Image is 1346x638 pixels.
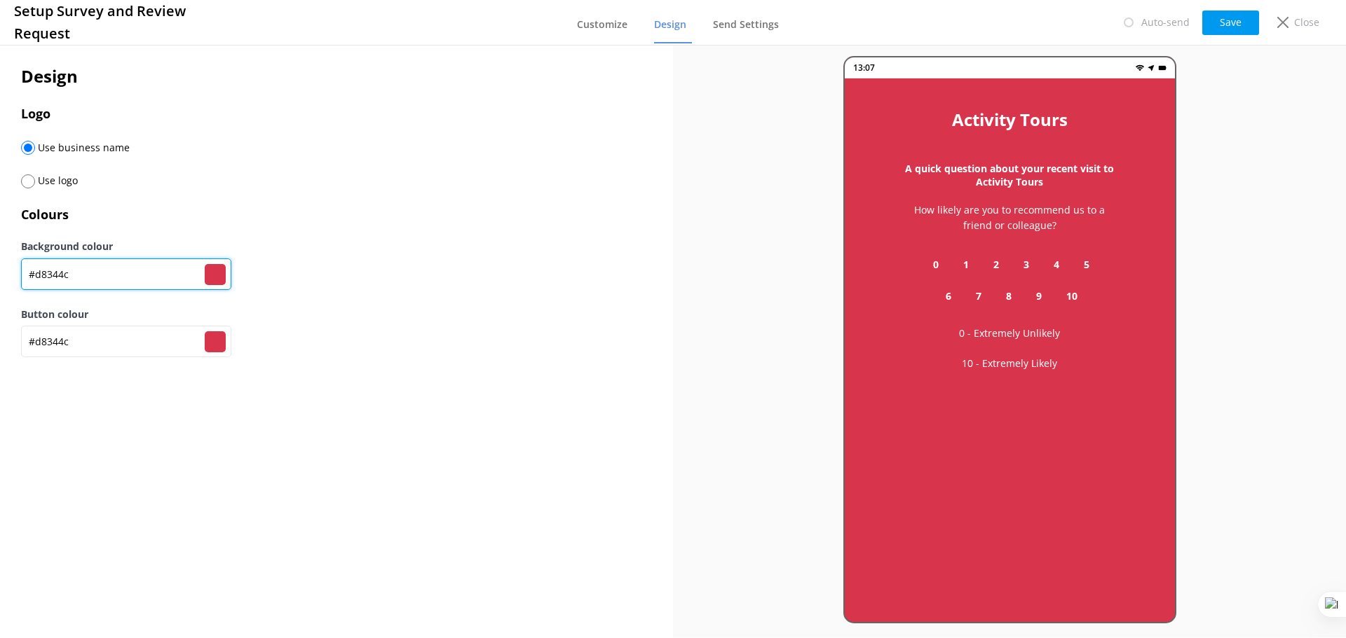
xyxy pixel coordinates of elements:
p: 0 - Extremely Unlikely [959,326,1060,341]
p: Auto-send [1141,15,1190,30]
span: Use business name [35,141,130,154]
span: 8 [1006,289,1012,304]
h3: A quick question about your recent visit to Activity Tours [901,162,1119,188]
img: battery.png [1158,64,1167,72]
span: Use logo [35,174,78,187]
span: Design [654,18,686,32]
p: Close [1294,15,1319,30]
img: near-me.png [1147,64,1155,72]
h3: Colours [21,204,652,225]
span: Customize [577,18,627,32]
span: 10 [1066,289,1078,304]
span: 6 [946,289,951,304]
span: Send Settings [713,18,779,32]
span: 3 [1024,257,1029,272]
span: 1 [963,257,969,272]
span: 9 [1036,289,1042,304]
p: How likely are you to recommend us to a friend or colleague? [901,202,1119,234]
span: 5 [1084,257,1089,272]
button: Save [1202,11,1259,35]
span: 7 [976,289,981,304]
span: 2 [993,257,999,272]
p: 10 - Extremely Likely [962,356,1057,371]
img: wifi.png [1136,64,1144,72]
label: Button colour [21,307,652,322]
h3: Logo [21,104,652,124]
label: Background colour [21,239,652,254]
span: 4 [1054,257,1059,272]
h2: Activity Tours [952,106,1068,133]
h2: Design [21,63,652,90]
span: 0 [933,257,939,272]
p: 13:07 [853,61,875,74]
